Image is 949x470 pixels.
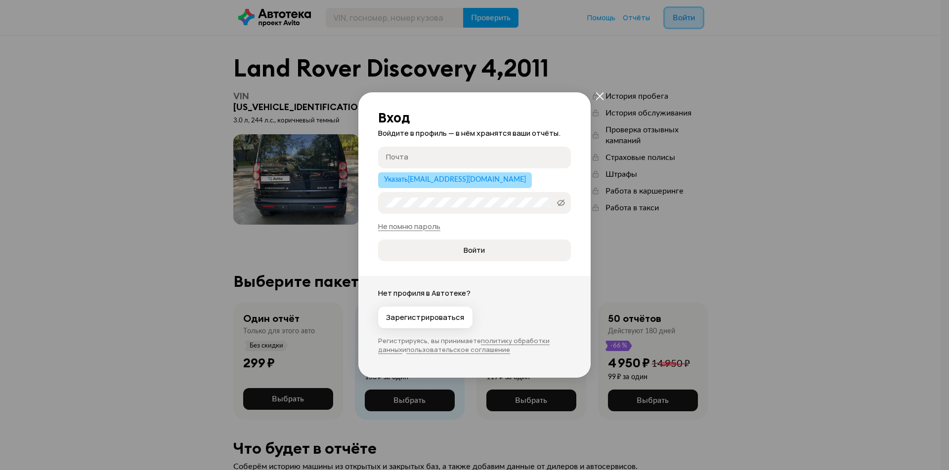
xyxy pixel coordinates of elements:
input: Почта [386,152,566,162]
h2: Вход [378,110,571,125]
p: Нет профиля в Автотеке? [378,288,571,299]
button: Войти [378,239,571,261]
p: Войдите в профиль — в нём хранятся ваши отчёты. [378,128,571,139]
a: Не помню пароль [378,221,440,232]
p: Регистрируясь, вы принимаете и [378,336,571,354]
button: закрыть [591,87,608,105]
button: Зарегистрироваться [378,307,473,328]
button: Указать[EMAIL_ADDRESS][DOMAIN_NAME] [378,172,532,188]
span: Зарегистрироваться [386,313,464,322]
a: пользовательское соглашение [406,345,510,354]
span: Указать [EMAIL_ADDRESS][DOMAIN_NAME] [384,176,526,183]
a: политику обработки данных [378,336,550,354]
span: Войти [464,245,485,255]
